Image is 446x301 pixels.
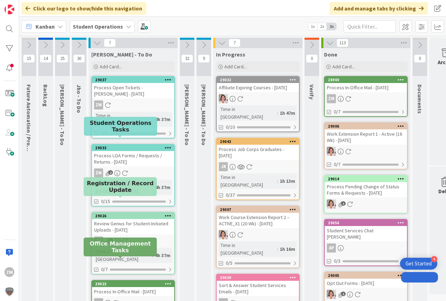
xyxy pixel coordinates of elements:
div: 29005 [328,273,407,278]
span: 30 [73,54,85,63]
span: 3x [327,23,336,30]
div: Click our logo to show/hide this navigation [21,2,146,15]
div: Process In-Office Mail - [DATE] [325,83,407,92]
span: : [152,115,153,123]
div: EW [325,290,407,299]
div: 29032Affiliate Expiring Courses - [DATE] [217,77,299,92]
img: EW [327,147,336,156]
div: 29033 [92,145,174,151]
div: 29037 [95,77,174,82]
span: Add Card... [224,63,247,70]
div: 29005 [325,272,407,279]
div: ZM [327,94,336,103]
div: 4h 37m [153,115,172,123]
div: 29039Sort & Answer Student Services Emails - [DATE] [217,274,299,296]
div: ZM [325,94,407,103]
span: : [277,177,278,185]
div: 29056 [325,220,407,226]
span: Amanda - To Do [200,84,207,145]
div: 29006Work Extension Report 1 - Active (16 Wk) - [DATE] [325,123,407,145]
div: 29037 [92,77,174,83]
h5: Registration / Record Update [86,180,154,193]
div: Process Pending Change of Status Forms & Requests - [DATE] [325,182,407,197]
div: Process In-Office Mail - [DATE] [92,287,174,296]
span: 2x [317,23,327,30]
div: Opt Out Forms - [DATE] [325,279,407,288]
div: 28900Process In-Office Mail - [DATE] [325,77,407,92]
span: Add Card... [332,63,355,70]
div: ZM [94,168,103,178]
span: Documents [416,84,423,114]
span: 15 [23,54,35,63]
div: Process Job Corps Graduates - [DATE] [217,145,299,160]
span: Emilie - To Do [59,84,66,145]
div: JR [217,162,299,171]
div: ZM [92,168,174,178]
div: 28900 [325,77,407,83]
div: 4h 37m [153,251,172,259]
div: ZM [92,236,174,246]
div: Process LOA Forms / Requests / Returns - [DATE] [92,151,174,166]
span: 1 [341,201,346,206]
div: 29026 [95,213,174,218]
span: Future Automation / Process Building [25,84,32,179]
h5: Office Management Tasks [86,240,154,254]
div: 29007 [217,206,299,213]
div: 29014 [328,176,407,181]
span: 0 [414,54,426,63]
div: Open Get Started checklist, remaining modules: 4 [400,258,437,270]
span: 0 [306,54,318,63]
span: 0/3 [334,257,340,265]
div: 1h 16m [278,245,297,253]
div: 29039 [220,275,299,280]
div: 29056Student Services Chat [PERSON_NAME] [325,220,407,241]
div: 1h 47m [278,109,297,117]
span: Zaida - To Do [91,51,152,58]
div: Work Extension Report 1 - Active (16 Wk) - [DATE] [325,129,407,145]
div: Sort & Answer Student Services Emails - [DATE] [217,281,299,296]
div: AP [327,243,336,253]
div: 29026Review Genius for Student-Initiated Uploads - [DATE] [92,213,174,234]
div: 29023Process In-Office Mail - [DATE] [92,281,174,296]
div: 29026 [92,213,174,219]
div: Student Services Chat [PERSON_NAME] [325,226,407,241]
div: EW [325,147,407,156]
span: 0/15 [101,198,110,205]
div: 4 [431,256,437,262]
img: EW [327,200,336,209]
img: Visit kanbanzone.com [5,5,14,14]
div: Time in [GEOGRAPHIC_DATA] [94,112,152,127]
div: AP [325,243,407,253]
div: 29014 [325,176,407,182]
span: In Progress [216,51,245,58]
div: Get Started [406,260,432,267]
span: 113 [337,39,348,47]
span: 7 [229,39,240,47]
div: 29032 [220,77,299,82]
span: 32 [181,54,193,63]
div: 29007 [220,207,299,212]
span: 25 [56,54,68,63]
div: Affiliate Expiring Courses - [DATE] [217,83,299,92]
span: 2 [108,170,113,175]
div: Add and manage tabs by clicking [330,2,428,15]
div: 29043 [217,138,299,145]
div: 4h 37m [153,183,172,191]
span: 0/7 [101,266,108,273]
div: Time in [GEOGRAPHIC_DATA] [219,173,277,189]
span: : [277,109,278,117]
div: 29006 [328,124,407,129]
div: 29023 [95,281,174,286]
div: 29007Work Course Extension Report 2 – ACTIVE_X1 (20 Wk) - [DATE] [217,206,299,228]
span: Done [324,51,337,58]
div: 29039 [217,274,299,281]
div: Time in [GEOGRAPHIC_DATA] [219,241,277,257]
div: 29023 [92,281,174,287]
div: Time in [GEOGRAPHIC_DATA] [219,105,277,121]
div: EW [217,94,299,103]
span: BackLog [42,84,49,107]
span: Verify [308,84,315,99]
span: 0/7 [334,108,340,115]
div: 29032 [217,77,299,83]
span: 0/10 [226,123,235,131]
